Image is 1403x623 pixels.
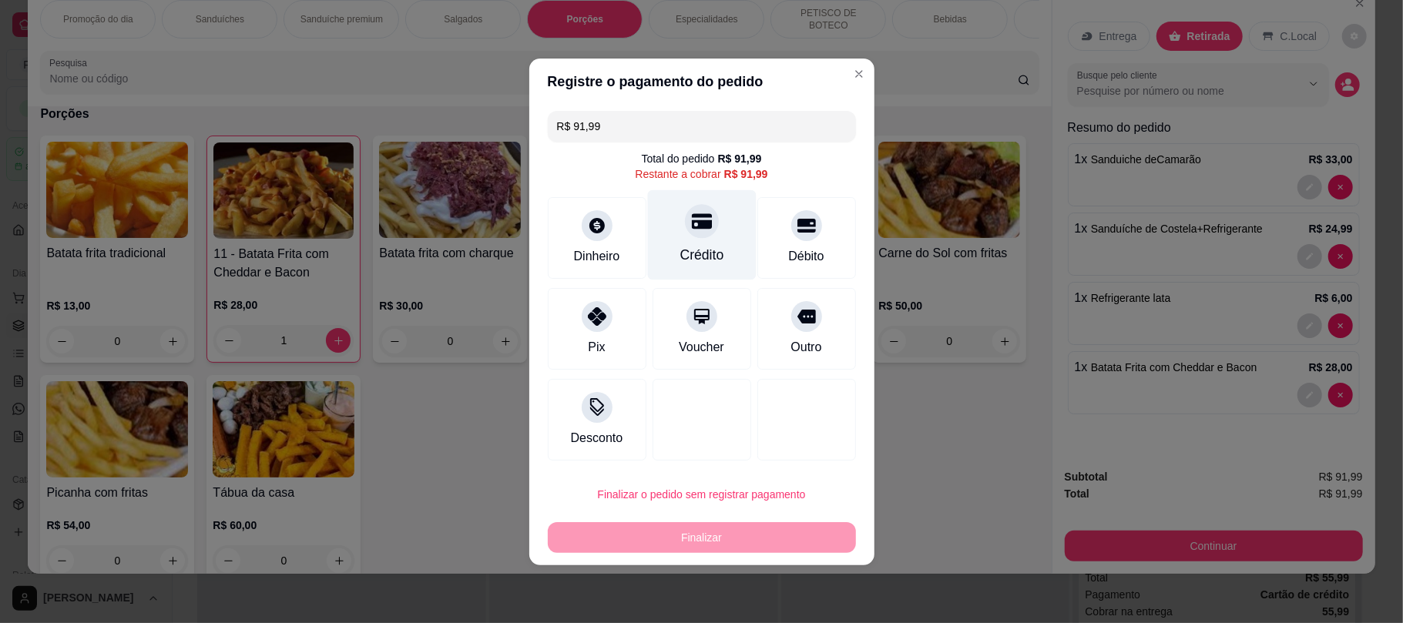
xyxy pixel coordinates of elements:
[790,338,821,357] div: Outro
[724,166,768,182] div: R$ 91,99
[588,338,605,357] div: Pix
[788,247,824,266] div: Débito
[557,111,847,142] input: Ex.: hambúrguer de cordeiro
[680,245,723,265] div: Crédito
[571,429,623,447] div: Desconto
[548,479,856,510] button: Finalizar o pedido sem registrar pagamento
[679,338,724,357] div: Voucher
[635,166,767,182] div: Restante a cobrar
[718,151,762,166] div: R$ 91,99
[847,62,871,86] button: Close
[574,247,620,266] div: Dinheiro
[529,59,874,105] header: Registre o pagamento do pedido
[642,151,762,166] div: Total do pedido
